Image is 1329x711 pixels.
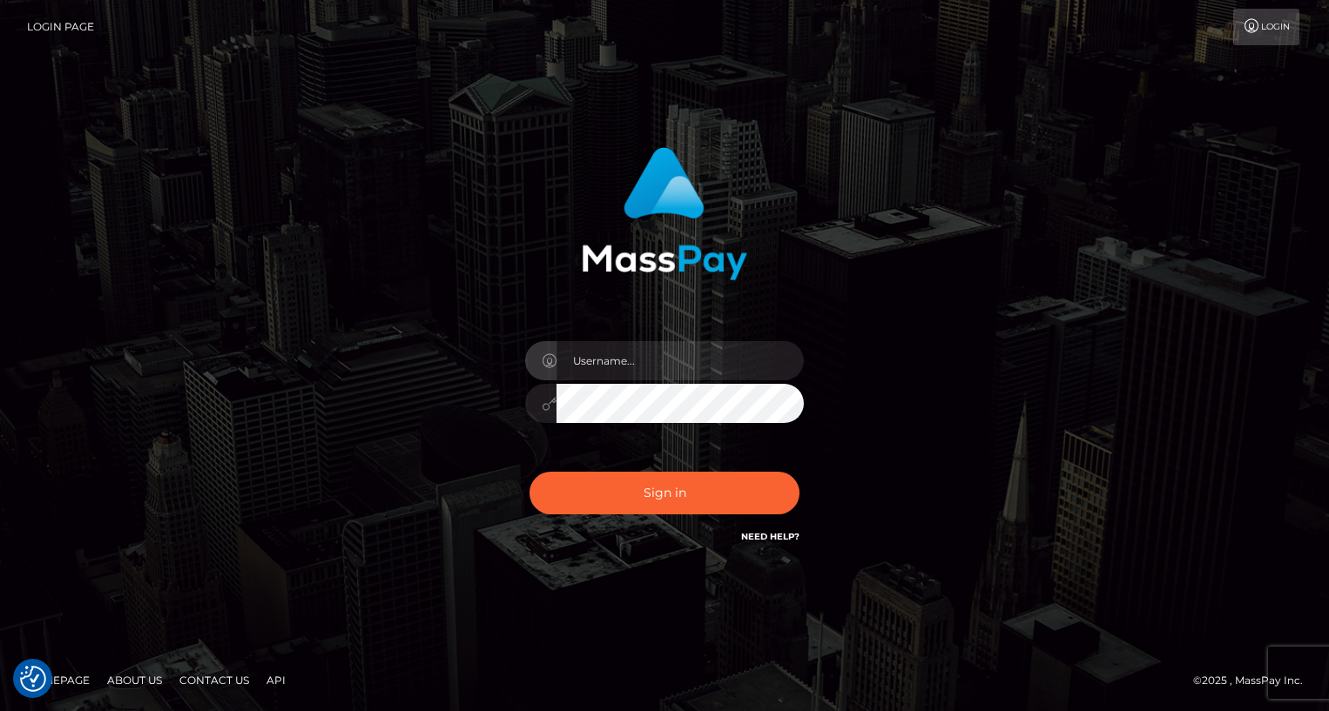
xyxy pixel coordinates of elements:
a: Contact Us [172,667,256,694]
a: Login Page [27,9,94,45]
a: Homepage [19,667,97,694]
img: Revisit consent button [20,666,46,692]
button: Consent Preferences [20,666,46,692]
img: MassPay Login [582,147,747,280]
a: API [260,667,293,694]
a: Need Help? [741,531,799,542]
a: Login [1233,9,1299,45]
input: Username... [557,341,804,380]
button: Sign in [530,472,799,514]
a: About Us [100,667,169,694]
div: © 2025 , MassPay Inc. [1193,671,1316,690]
